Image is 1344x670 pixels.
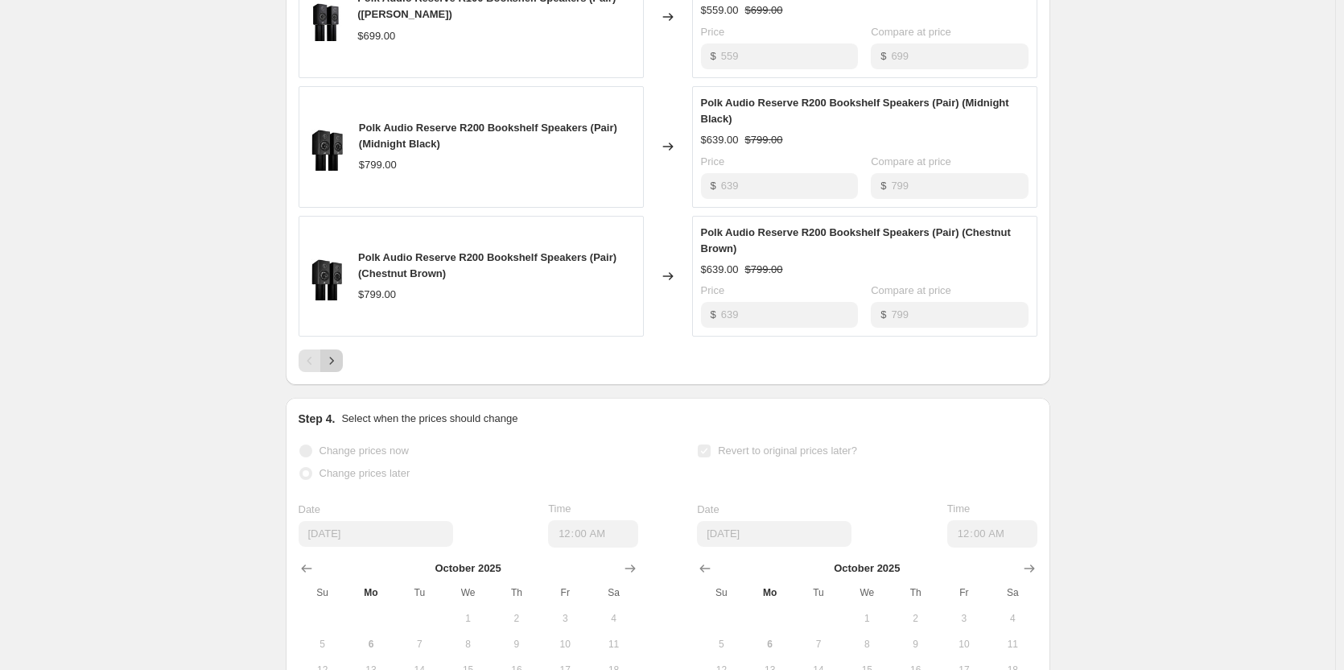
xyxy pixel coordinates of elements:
[988,580,1037,606] th: Saturday
[891,580,939,606] th: Thursday
[897,612,933,625] span: 2
[703,638,739,651] span: 5
[541,606,589,631] button: Friday October 3 2025
[589,606,637,631] button: Saturday October 4 2025
[295,557,318,580] button: Show previous month, September 2025
[940,631,988,657] button: Friday October 10 2025
[701,262,739,278] div: $639.00
[299,631,347,657] button: Sunday October 5 2025
[880,308,886,321] span: $
[891,631,939,657] button: Thursday October 9 2025
[299,411,336,427] h2: Step 4.
[988,631,1037,657] button: Saturday October 11 2025
[443,580,492,606] th: Wednesday
[947,520,1037,548] input: 12:00
[541,580,589,606] th: Friday
[307,252,346,300] img: Polk_Reserve_Bookshelf_R200_Black_R_80x.jpg
[547,638,583,651] span: 10
[871,284,951,296] span: Compare at price
[752,586,788,599] span: Mo
[402,586,437,599] span: Tu
[746,580,794,606] th: Monday
[940,580,988,606] th: Friday
[849,586,884,599] span: We
[995,612,1030,625] span: 4
[493,606,541,631] button: Thursday October 2 2025
[697,521,851,547] input: 10/6/2025
[443,606,492,631] button: Wednesday October 1 2025
[701,226,1011,254] span: Polk Audio Reserve R200 Bookshelf Speakers (Pair) (Chestnut Brown)
[946,586,982,599] span: Fr
[711,308,716,321] span: $
[307,122,346,171] img: Polk_Reserve_Bookshelf_R200_Black_R_80x.jpg
[305,638,340,651] span: 5
[871,155,951,167] span: Compare at price
[548,502,571,515] span: Time
[341,411,517,427] p: Select when the prices should change
[995,586,1030,599] span: Sa
[843,580,891,606] th: Wednesday
[849,638,884,651] span: 8
[897,586,933,599] span: Th
[880,50,886,62] span: $
[353,638,389,651] span: 6
[745,2,783,19] strike: $699.00
[697,503,719,515] span: Date
[347,580,395,606] th: Monday
[493,631,541,657] button: Thursday October 9 2025
[305,586,340,599] span: Su
[450,586,485,599] span: We
[402,638,437,651] span: 7
[395,580,443,606] th: Tuesday
[358,287,396,303] div: $799.00
[443,631,492,657] button: Wednesday October 8 2025
[499,586,534,599] span: Th
[880,180,886,192] span: $
[849,612,884,625] span: 1
[701,132,739,148] div: $639.00
[596,612,631,625] span: 4
[701,284,725,296] span: Price
[801,638,836,651] span: 7
[711,180,716,192] span: $
[694,557,716,580] button: Show previous month, September 2025
[541,631,589,657] button: Friday October 10 2025
[701,155,725,167] span: Price
[794,580,843,606] th: Tuesday
[891,606,939,631] button: Thursday October 2 2025
[589,631,637,657] button: Saturday October 11 2025
[450,612,485,625] span: 1
[299,503,320,515] span: Date
[745,132,783,148] strike: $799.00
[357,28,395,44] div: $699.00
[493,580,541,606] th: Thursday
[871,26,951,38] span: Compare at price
[1018,557,1041,580] button: Show next month, November 2025
[548,520,638,548] input: 12:00
[299,521,453,547] input: 10/6/2025
[353,586,389,599] span: Mo
[359,122,617,150] span: Polk Audio Reserve R200 Bookshelf Speakers (Pair) (Midnight Black)
[701,2,739,19] div: $559.00
[947,502,970,515] span: Time
[320,445,409,457] span: Change prices now
[711,50,716,62] span: $
[701,26,725,38] span: Price
[703,586,739,599] span: Su
[752,638,788,651] span: 6
[946,638,982,651] span: 10
[347,631,395,657] button: Today Monday October 6 2025
[589,580,637,606] th: Saturday
[450,638,485,651] span: 8
[547,586,583,599] span: Fr
[843,606,891,631] button: Wednesday October 1 2025
[697,631,745,657] button: Sunday October 5 2025
[940,606,988,631] button: Friday October 3 2025
[946,612,982,625] span: 3
[801,586,836,599] span: Tu
[299,580,347,606] th: Sunday
[359,157,397,173] div: $799.00
[499,638,534,651] span: 9
[794,631,843,657] button: Tuesday October 7 2025
[745,262,783,278] strike: $799.00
